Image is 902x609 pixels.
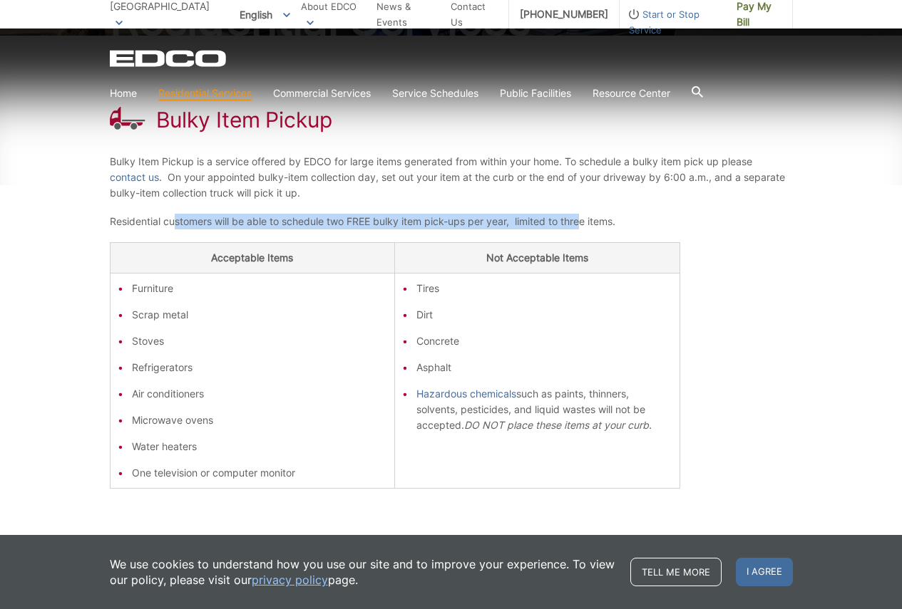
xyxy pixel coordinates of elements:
[630,558,722,586] a: Tell me more
[110,154,793,201] p: Bulky Item Pickup is a service offered by EDCO for large items generated from within your home. T...
[464,419,652,431] em: DO NOT place these items at your curb.
[273,85,371,101] a: Commercial Services
[110,214,793,229] p: Residential customers will be able to schedule two FREE bulky item pick-ups per year, limited to ...
[132,360,388,375] li: Refrigerators
[416,386,672,433] li: such as paints, thinners, solvents, pesticides, and liquid wastes will not be accepted.
[593,85,670,101] a: Resource Center
[110,556,616,588] p: We use cookies to understand how you use our site and to improve your experience. To view our pol...
[110,50,228,67] a: EDCD logo. Return to the homepage.
[132,307,388,323] li: Scrap metal
[500,85,571,101] a: Public Facilities
[416,307,672,323] li: Dirt
[156,107,332,132] h1: Bulky Item Pickup
[211,251,293,264] strong: Acceptable Items
[110,170,159,185] a: contact us
[392,85,478,101] a: Service Schedules
[229,3,301,26] span: English
[132,439,388,454] li: Water heaters
[158,85,252,101] a: Residential Services
[416,333,672,349] li: Concrete
[132,386,388,402] li: Air conditioners
[416,360,672,375] li: Asphalt
[416,281,672,296] li: Tires
[132,281,388,296] li: Furniture
[132,465,388,481] li: One television or computer monitor
[736,558,793,586] span: I agree
[110,85,137,101] a: Home
[132,333,388,349] li: Stoves
[486,251,588,264] strong: Not Acceptable Items
[132,412,388,428] li: Microwave ovens
[252,572,328,588] a: privacy policy
[416,386,516,402] a: Hazardous chemicals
